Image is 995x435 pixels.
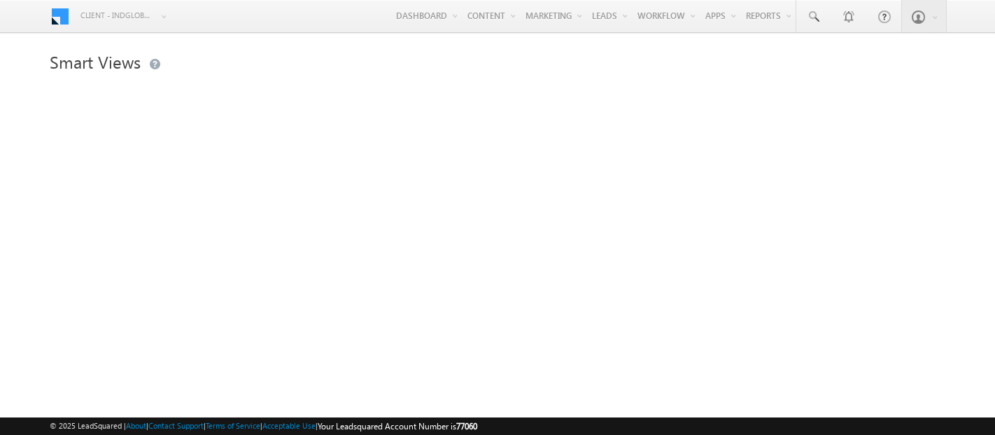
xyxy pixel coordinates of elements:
[148,421,204,430] a: Contact Support
[50,420,477,433] span: © 2025 LeadSquared | | | | |
[456,421,477,431] span: 77060
[318,421,477,431] span: Your Leadsquared Account Number is
[206,421,260,430] a: Terms of Service
[126,421,146,430] a: About
[262,421,316,430] a: Acceptable Use
[50,50,141,73] span: Smart Views
[80,8,154,22] span: Client - indglobal1 (77060)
